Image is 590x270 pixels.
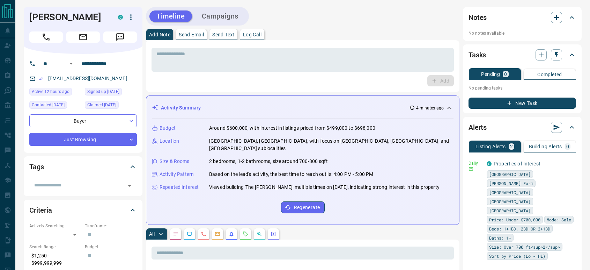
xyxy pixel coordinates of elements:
p: Pending [481,72,500,77]
div: condos.ca [118,15,123,20]
div: Wed May 08 2024 [29,101,81,111]
p: Activity Summary [161,104,201,112]
span: Active 12 hours ago [32,88,69,95]
p: Based on the lead's activity, the best time to reach out is: 4:00 PM - 5:00 PM [209,171,373,178]
p: Budget [160,125,176,132]
div: Just Browsing [29,133,137,146]
span: Message [103,31,137,43]
h2: Tasks [469,49,486,61]
svg: Calls [201,231,206,237]
p: Timeframe: [85,223,137,229]
div: Buyer [29,114,137,127]
p: [GEOGRAPHIC_DATA], [GEOGRAPHIC_DATA], with focus on [GEOGRAPHIC_DATA], [GEOGRAPHIC_DATA], and [GE... [209,137,453,152]
p: No notes available [469,30,576,36]
span: [PERSON_NAME] Farm [489,180,533,187]
p: Log Call [243,32,261,37]
h2: Tags [29,161,44,172]
p: Completed [537,72,562,77]
p: $1,250 - $999,999,999 [29,250,81,269]
svg: Email [469,166,473,171]
p: Activity Pattern [160,171,194,178]
span: [GEOGRAPHIC_DATA] [489,189,531,196]
button: New Task [469,98,576,109]
span: Claimed [DATE] [87,101,116,108]
p: 0 [566,144,569,149]
p: Daily [469,160,482,166]
span: Signed up [DATE] [87,88,119,95]
span: [GEOGRAPHIC_DATA] [489,171,531,178]
p: Repeated Interest [160,184,199,191]
p: Budget: [85,244,137,250]
div: Mon Aug 18 2025 [29,88,81,98]
button: Open [125,181,134,191]
div: Alerts [469,119,576,136]
svg: Notes [173,231,178,237]
span: Size: Over 700 ft<sup>2</sup> [489,243,560,250]
p: Around $600,000, with interest in listings priced from $499,000 to $698,000 [209,125,375,132]
div: Notes [469,9,576,26]
div: Sun Jul 10 2022 [85,88,137,98]
span: Beds: 1+1BD, 2BD OR 2+1BD [489,225,550,232]
span: Price: Under $700,000 [489,216,540,223]
h1: [PERSON_NAME] [29,12,108,23]
button: Campaigns [195,10,245,22]
a: Properties of Interest [494,161,540,166]
p: Building Alerts [529,144,562,149]
span: Contacted [DATE] [32,101,65,108]
p: Send Text [212,32,235,37]
span: Call [29,31,63,43]
button: Regenerate [281,201,325,213]
p: Listing Alerts [475,144,506,149]
svg: Requests [243,231,248,237]
p: Location [160,137,179,145]
p: Send Email [179,32,204,37]
h2: Criteria [29,205,52,216]
div: Tue May 16 2023 [85,101,137,111]
p: Size & Rooms [160,158,190,165]
button: Timeline [149,10,192,22]
div: Tasks [469,47,576,63]
svg: Email Verified [38,76,43,81]
p: 2 [510,144,513,149]
p: Add Note [149,32,170,37]
div: condos.ca [487,161,492,166]
p: 2 bedrooms, 1-2 bathrooms, size around 700-800 sqft [209,158,328,165]
svg: Opportunities [257,231,262,237]
span: Mode: Sale [547,216,571,223]
h2: Alerts [469,122,487,133]
span: [GEOGRAPHIC_DATA] [489,207,531,214]
svg: Listing Alerts [229,231,234,237]
h2: Notes [469,12,487,23]
span: [GEOGRAPHIC_DATA] [489,198,531,205]
a: [EMAIL_ADDRESS][DOMAIN_NAME] [48,76,127,81]
div: Activity Summary4 minutes ago [152,101,453,114]
p: Viewed building 'The [PERSON_NAME]' multiple times on [DATE], indicating strong interest in this ... [209,184,440,191]
span: Email [66,31,100,43]
p: Search Range: [29,244,81,250]
span: Sort by Price (Lo - Hi) [489,253,545,260]
button: Open [67,59,75,68]
p: 0 [504,72,507,77]
div: Criteria [29,202,137,219]
svg: Emails [215,231,220,237]
svg: Lead Browsing Activity [187,231,192,237]
p: No pending tasks [469,83,576,93]
svg: Agent Actions [271,231,276,237]
div: Tags [29,158,137,175]
p: 4 minutes ago [416,105,444,111]
p: Actively Searching: [29,223,81,229]
p: All [149,232,155,236]
span: Baths: 1+ [489,234,511,241]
